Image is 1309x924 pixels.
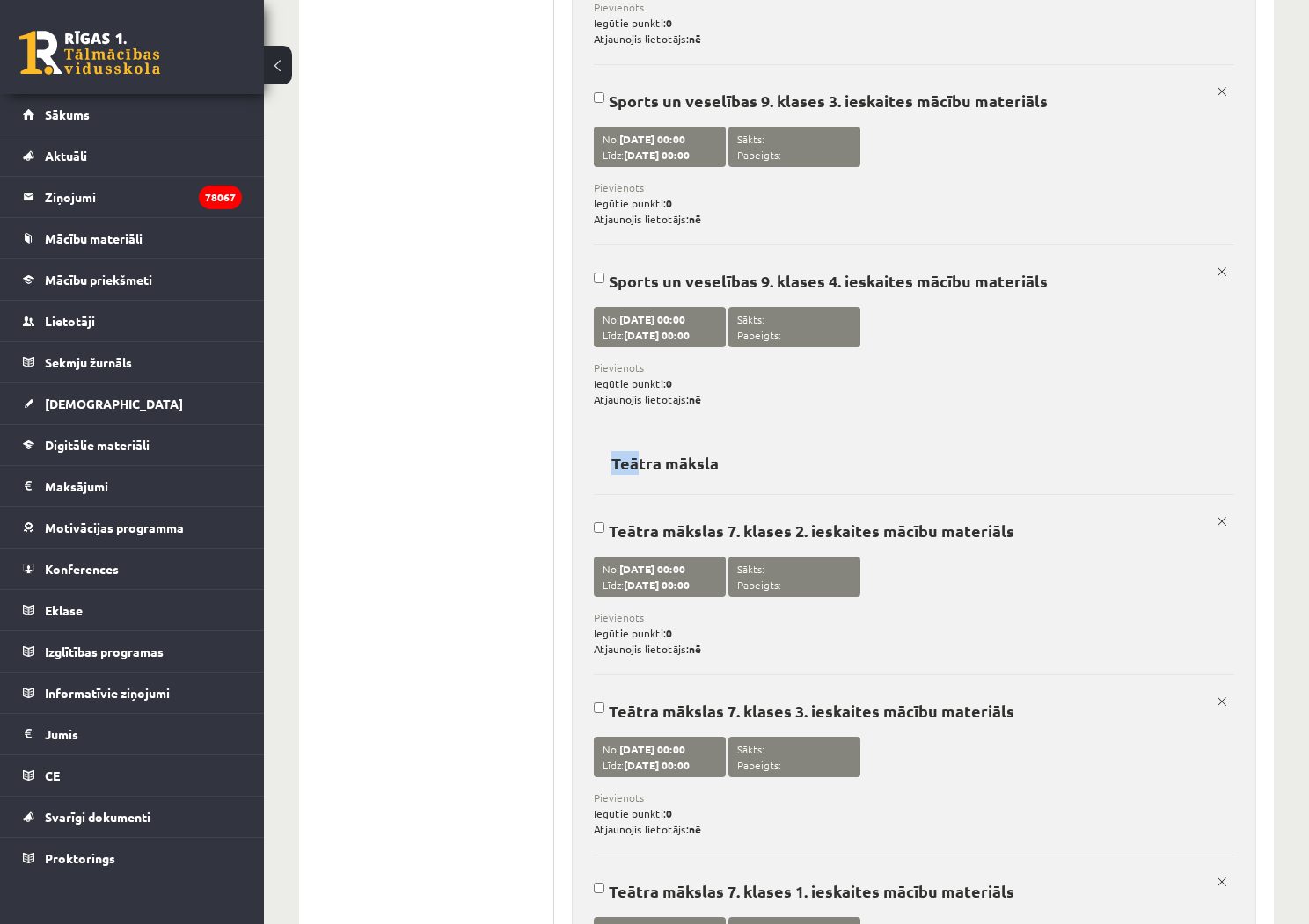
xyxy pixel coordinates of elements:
[45,466,242,506] legend: Maksājumi
[23,755,242,796] a: CE
[594,307,726,347] span: No: Līdz:
[45,177,242,217] legend: Ziņojumi
[594,91,604,104] input: Sports un veselības 9. klases 3. ieskaites mācību materiāls No:[DATE] 00:00 Līdz:[DATE] 00:00 Sāk...
[728,127,860,167] span: Sākts: Pabeigts:
[45,644,164,659] span: Izglītības programas
[689,822,701,836] strong: nē
[619,312,685,326] strong: [DATE] 00:00
[666,806,672,820] strong: 0
[45,106,90,122] span: Sākums
[23,797,242,837] a: Svarīgi dokumenti
[23,135,242,176] a: Aktuāli
[594,557,726,597] span: No: Līdz:
[23,466,242,506] a: Maksājumi
[23,631,242,672] a: Izglītības programas
[594,521,604,534] input: Teātra mākslas 7. klases 2. ieskaites mācību materiāls No:[DATE] 00:00 Līdz:[DATE] 00:00 Sākts: P...
[594,789,1221,805] span: Pievienots
[45,850,115,866] span: Proktorings
[23,383,242,424] a: [DEMOGRAPHIC_DATA]
[728,737,860,777] span: Sākts: Pabeigts:
[594,609,1221,625] span: Pievienots
[666,16,672,30] strong: 0
[689,212,701,226] strong: nē
[45,437,150,453] span: Digitālie materiāli
[594,702,1221,720] p: Teātra mākslas 7. klases 3. ieskaites mācību materiāls
[666,376,672,390] strong: 0
[23,673,242,713] a: Informatīvie ziņojumi
[45,768,60,783] span: CE
[45,561,119,577] span: Konferences
[594,392,701,406] span: Atjaunojis lietotājs:
[1210,79,1234,104] a: x
[619,132,685,146] strong: [DATE] 00:00
[1210,259,1234,284] a: x
[23,259,242,300] a: Mācību priekšmeti
[728,307,860,347] span: Sākts: Pabeigts:
[23,425,242,465] a: Digitālie materiāli
[45,354,132,370] span: Sekmju žurnāls
[594,16,672,30] span: Iegūtie punkti:
[728,557,860,597] span: Sākts: Pabeigts:
[45,396,183,411] span: [DEMOGRAPHIC_DATA]
[23,342,242,382] a: Sekmju žurnāls
[19,31,160,75] a: Rīgas 1. Tālmācības vidusskola
[594,91,1221,110] p: Sports un veselības 9. klases 3. ieskaites mācību materiāls
[23,218,242,258] a: Mācību materiāli
[45,726,78,742] span: Jumis
[23,590,242,630] a: Eklase
[23,177,242,217] a: Ziņojumi78067
[619,562,685,576] strong: [DATE] 00:00
[45,148,87,164] span: Aktuāli
[23,301,242,341] a: Lietotāji
[624,578,690,592] strong: [DATE] 00:00
[1210,509,1234,534] a: x
[594,32,701,46] span: Atjaunojis lietotājs:
[594,196,672,210] span: Iegūtie punkti:
[594,442,736,484] h2: Teātra māksla
[45,602,83,618] span: Eklase
[45,313,95,329] span: Lietotāji
[619,742,685,756] strong: [DATE] 00:00
[594,272,604,284] input: Sports un veselības 9. klases 4. ieskaites mācību materiāls No:[DATE] 00:00 Līdz:[DATE] 00:00 Sāk...
[594,212,701,226] span: Atjaunojis lietotājs:
[199,186,242,209] i: 78067
[594,272,1221,290] p: Sports un veselības 9. klases 4. ieskaites mācību materiāls
[594,882,604,894] input: Teātra mākslas 7. klases 1. ieskaites mācību materiāls No:[DATE] 00:00 Līdz:[DATE] 00:00 Sākts: P...
[594,626,672,640] span: Iegūtie punkti:
[45,272,152,287] span: Mācību priekšmeti
[23,549,242,589] a: Konferences
[689,32,701,46] strong: nē
[594,806,672,820] span: Iegūtie punkti:
[45,230,143,246] span: Mācību materiāli
[689,642,701,656] strong: nē
[23,507,242,548] a: Motivācijas programma
[594,737,726,777] span: No: Līdz:
[45,520,184,535] span: Motivācijas programma
[594,702,604,714] input: Teātra mākslas 7. klases 3. ieskaites mācību materiāls No:[DATE] 00:00 Līdz:[DATE] 00:00 Sākts: P...
[23,838,242,878] a: Proktorings
[624,148,690,162] strong: [DATE] 00:00
[594,822,701,836] span: Atjaunojis lietotājs:
[594,882,1221,900] p: Teātra mākslas 7. klases 1. ieskaites mācību materiāls
[666,626,672,640] strong: 0
[594,127,726,167] span: No: Līdz:
[594,179,1221,195] span: Pievienots
[23,714,242,754] a: Jumis
[23,94,242,135] a: Sākums
[624,758,690,772] strong: [DATE] 00:00
[45,685,170,701] span: Informatīvie ziņojumi
[624,328,690,342] strong: [DATE] 00:00
[45,809,150,825] span: Svarīgi dokumenti
[594,376,672,390] span: Iegūtie punkti:
[594,360,1221,375] span: Pievienots
[689,392,701,406] strong: nē
[1210,869,1234,894] a: x
[666,196,672,210] strong: 0
[1210,689,1234,714] a: x
[594,642,701,656] span: Atjaunojis lietotājs:
[594,521,1221,540] p: Teātra mākslas 7. klases 2. ieskaites mācību materiāls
